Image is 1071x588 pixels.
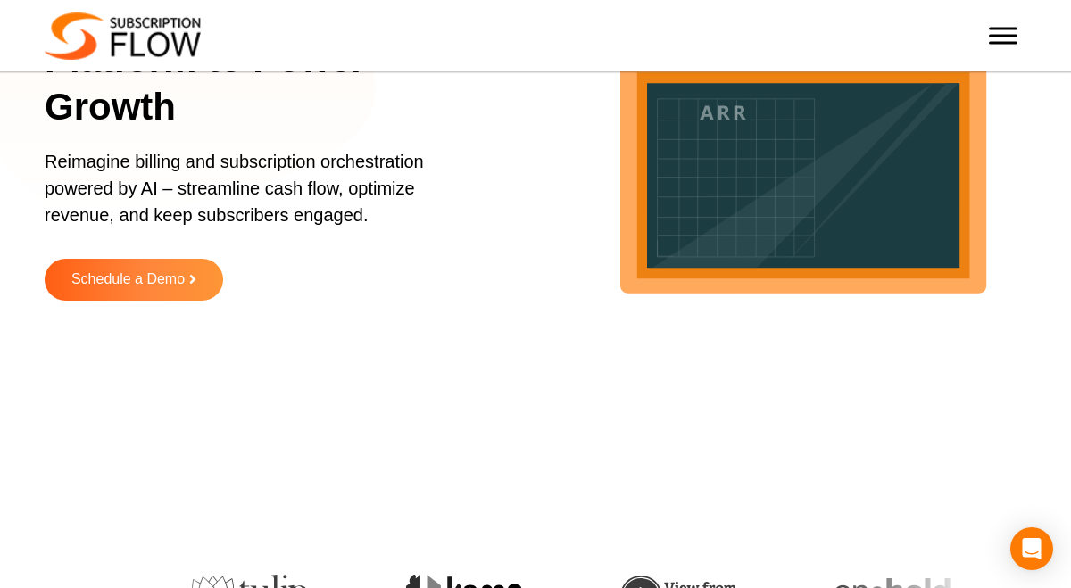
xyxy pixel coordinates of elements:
img: Subscriptionflow [45,12,201,60]
a: Schedule a Demo [45,259,223,301]
p: Reimagine billing and subscription orchestration powered by AI – streamline cash flow, optimize r... [45,148,467,246]
button: Toggle Menu [989,27,1017,44]
span: Schedule a Demo [71,272,185,287]
div: Open Intercom Messenger [1010,527,1053,570]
